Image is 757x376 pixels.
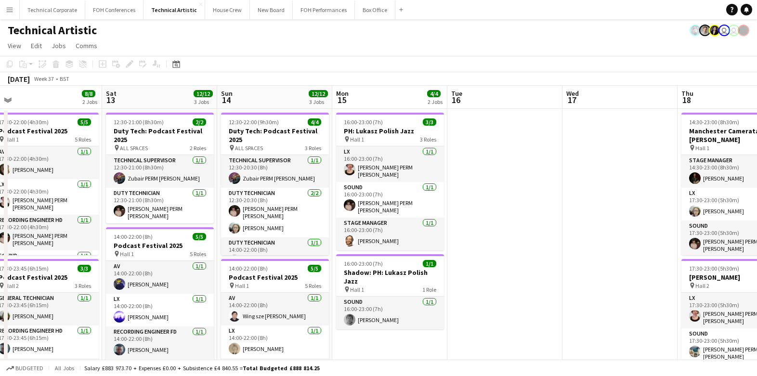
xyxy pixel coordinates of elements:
button: Technical Artistic [144,0,205,19]
span: Edit [31,41,42,50]
span: Budgeted [15,365,43,372]
span: Week 37 [32,75,56,82]
div: BST [60,75,69,82]
app-user-avatar: Krisztian PERM Vass [690,25,701,36]
app-user-avatar: Gabrielle Barr [738,25,749,36]
div: Salary £883 973.70 + Expenses £0.00 + Subsistence £4 840.55 = [84,364,320,372]
span: All jobs [53,364,76,372]
button: Box Office [355,0,395,19]
button: Budgeted [5,363,45,374]
div: [DATE] [8,74,30,84]
button: FOH Conferences [85,0,144,19]
a: Comms [72,39,101,52]
button: FOH Performances [293,0,355,19]
button: Technical Corporate [20,0,85,19]
span: Total Budgeted £888 814.25 [243,364,320,372]
a: Jobs [48,39,70,52]
a: View [4,39,25,52]
h1: Technical Artistic [8,23,97,38]
app-user-avatar: Liveforce Admin [728,25,740,36]
span: Jobs [52,41,66,50]
app-user-avatar: Tom PERM Jeyes [699,25,711,36]
span: Comms [76,41,97,50]
button: New Board [250,0,293,19]
span: View [8,41,21,50]
button: House Crew [205,0,250,19]
app-user-avatar: Liveforce Admin [718,25,730,36]
app-user-avatar: Lexi Clare [709,25,720,36]
a: Edit [27,39,46,52]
